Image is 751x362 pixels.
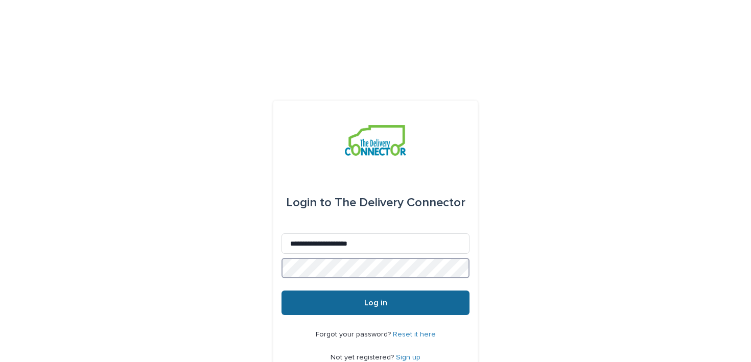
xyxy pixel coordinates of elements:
span: Not yet registered? [331,354,396,361]
a: Reset it here [393,331,436,338]
span: Log in [364,299,387,307]
button: Log in [281,291,470,315]
span: Forgot your password? [316,331,393,338]
span: Login to [286,197,332,209]
a: Sign up [396,354,420,361]
div: The Delivery Connector [286,188,465,217]
img: aCWQmA6OSGG0Kwt8cj3c [345,125,406,156]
